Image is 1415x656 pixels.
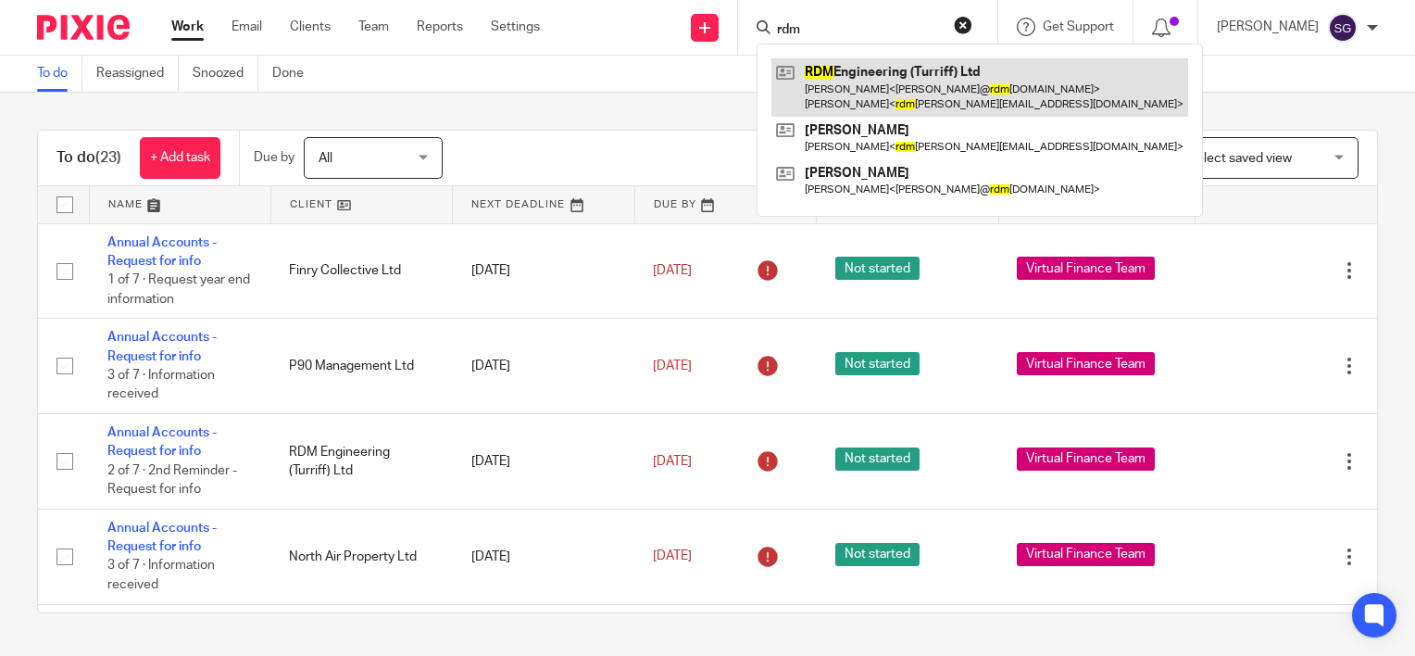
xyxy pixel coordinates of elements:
td: [DATE] [453,509,634,604]
a: Work [171,18,204,36]
h1: To do [56,148,121,168]
span: Not started [835,448,920,471]
a: Clients [290,18,331,36]
a: To do [37,56,82,92]
a: Email [232,18,262,36]
img: Pixie [37,15,130,40]
span: 1 of 7 · Request year end information [107,273,250,306]
span: Virtual Finance Team [1017,448,1155,471]
span: All [319,152,332,165]
td: North Air Property Ltd [270,509,452,604]
span: Virtual Finance Team [1017,352,1155,375]
a: Annual Accounts - Request for info [107,426,217,458]
span: [DATE] [653,455,692,468]
a: Annual Accounts - Request for info [107,522,217,553]
a: Reports [417,18,463,36]
button: Clear [954,16,972,34]
td: [DATE] [453,223,634,319]
a: + Add task [140,137,220,179]
span: Virtual Finance Team [1017,257,1155,280]
input: Search [775,22,942,39]
td: [DATE] [453,319,634,414]
a: Snoozed [193,56,258,92]
span: 3 of 7 · Information received [107,369,215,401]
span: 2 of 7 · 2nd Reminder - Request for info [107,464,237,497]
span: Select saved view [1188,152,1292,165]
span: Not started [835,543,920,566]
p: Due by [254,148,294,167]
td: P90 Management Ltd [270,319,452,414]
span: Not started [835,352,920,375]
td: RDM Engineering (Turriff) Ltd [270,414,452,510]
td: [DATE] [453,414,634,510]
a: Annual Accounts - Request for info [107,331,217,362]
span: 3 of 7 · Information received [107,560,215,592]
a: Annual Accounts - Request for info [107,236,217,268]
p: [PERSON_NAME] [1217,18,1319,36]
a: Done [272,56,318,92]
span: [DATE] [653,550,692,563]
a: Settings [491,18,540,36]
td: Finry Collective Ltd [270,223,452,319]
span: [DATE] [653,264,692,277]
a: Reassigned [96,56,179,92]
img: svg%3E [1328,13,1358,43]
span: Virtual Finance Team [1017,543,1155,566]
span: [DATE] [653,360,692,372]
span: (23) [95,150,121,165]
a: Team [358,18,389,36]
span: Get Support [1043,20,1114,33]
span: Not started [835,257,920,280]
